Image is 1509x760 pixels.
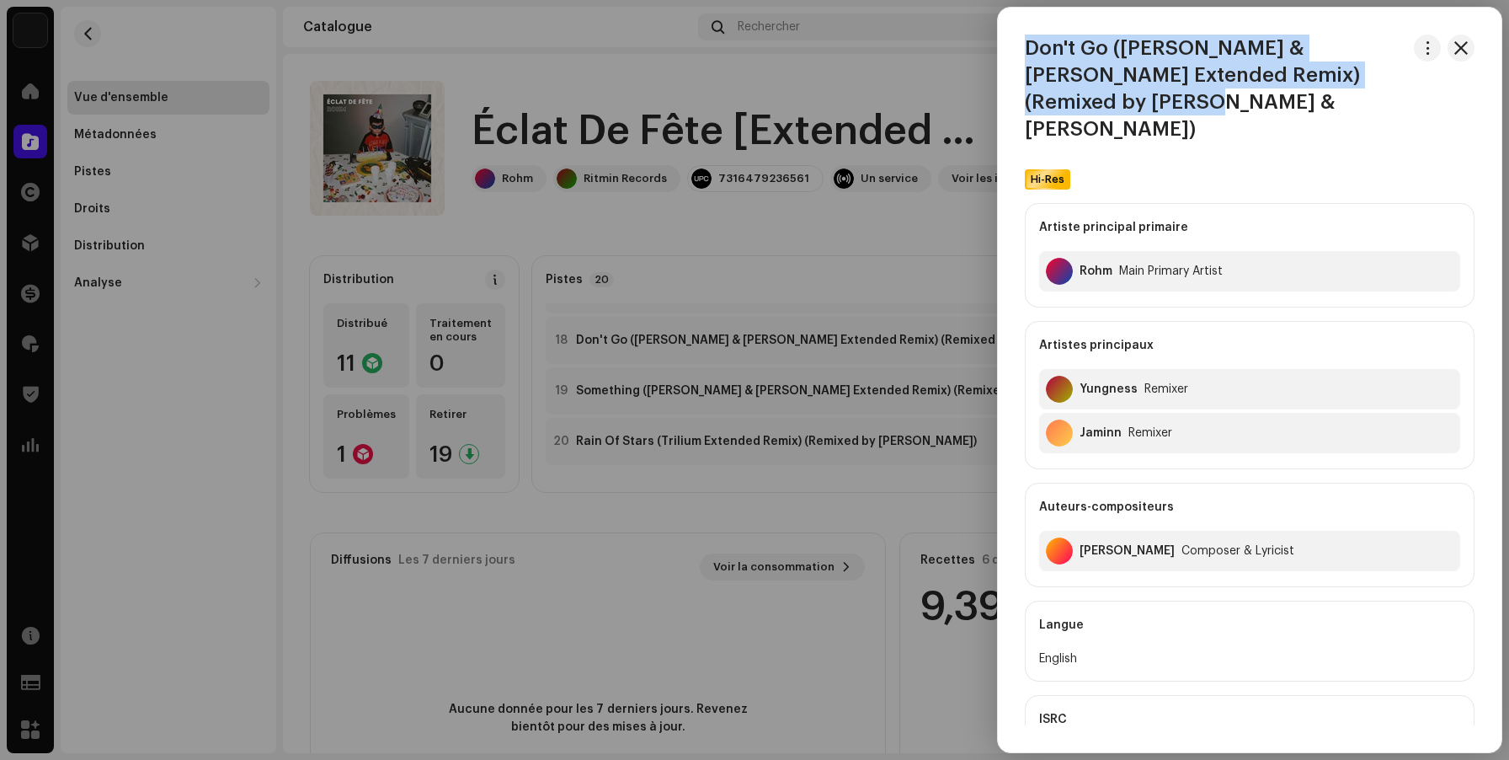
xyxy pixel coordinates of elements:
[1039,484,1460,531] div: Auteurs-compositeurs
[1119,265,1223,278] div: Main Primary Artist
[1181,544,1294,558] div: Composer & Lyricist
[1039,322,1460,369] div: Artistes principaux
[1039,602,1460,649] div: Langue
[1080,265,1112,278] div: Rohm
[1144,383,1188,396] div: Remixer
[1128,426,1172,440] div: Remixer
[1080,383,1138,396] div: Yungness
[1039,696,1460,743] div: ISRC
[1025,35,1407,142] h3: Don't Go ([PERSON_NAME] & [PERSON_NAME] Extended Remix) (Remixed by [PERSON_NAME] & [PERSON_NAME])
[1080,544,1175,558] div: Romain PELLEGRIN
[1039,204,1460,251] div: Artiste principal primaire
[1026,173,1069,186] span: Hi-Res
[1039,649,1460,669] div: English
[1080,426,1122,440] div: Jaminn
